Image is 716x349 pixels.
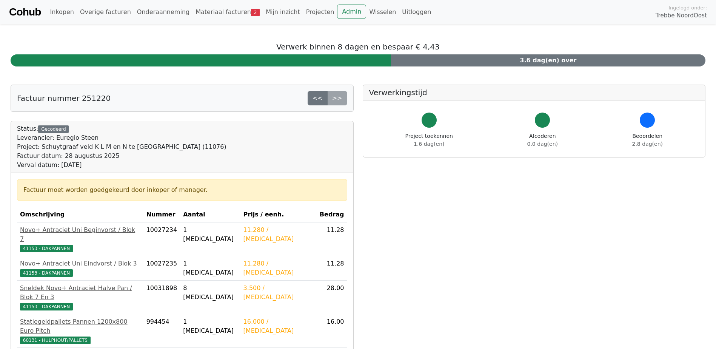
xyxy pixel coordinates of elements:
a: Projecten [303,5,337,20]
div: Statiegeldpallets Pannen 1200x800 Euro Pitch [20,317,140,335]
div: 1 [MEDICAL_DATA] [183,317,237,335]
div: Novo+ Antraciet Uni Beginvorst / Blok 7 [20,225,140,244]
a: Onderaanneming [134,5,192,20]
span: 2 [251,9,260,16]
a: Cohub [9,3,41,21]
div: 8 [MEDICAL_DATA] [183,284,237,302]
h5: Verwerkingstijd [369,88,699,97]
div: 3.500 / [MEDICAL_DATA] [243,284,314,302]
th: Omschrijving [17,207,143,222]
div: 1 [MEDICAL_DATA] [183,259,237,277]
div: 16.000 / [MEDICAL_DATA] [243,317,314,335]
div: 11.280 / [MEDICAL_DATA] [243,225,314,244]
a: Statiegeldpallets Pannen 1200x800 Euro Pitch60131 - HULPHOUT/PALLETS [20,317,140,344]
td: 11.28 [317,222,347,256]
td: 11.28 [317,256,347,281]
th: Aantal [180,207,240,222]
a: Inkopen [47,5,77,20]
div: Novo+ Antraciet Uni Eindvorst / Blok 3 [20,259,140,268]
div: Factuur moet worden goedgekeurd door inkoper of manager. [23,185,341,195]
a: Novo+ Antraciet Uni Beginvorst / Blok 741153 - DAKPANNEN [20,225,140,253]
a: Uitloggen [399,5,434,20]
span: 41153 - DAKPANNEN [20,245,73,252]
div: 11.280 / [MEDICAL_DATA] [243,259,314,277]
div: Verval datum: [DATE] [17,161,226,170]
span: 41153 - DAKPANNEN [20,303,73,310]
td: 16.00 [317,314,347,348]
td: 10027234 [143,222,180,256]
div: Afcoderen [527,132,558,148]
div: Factuur datum: 28 augustus 2025 [17,151,226,161]
td: 10027235 [143,256,180,281]
a: Wisselen [366,5,399,20]
div: Leverancier: Euregio Steen [17,133,226,142]
th: Nummer [143,207,180,222]
th: Prijs / eenh. [240,207,317,222]
span: Trebbe NoordOost [656,11,707,20]
a: Mijn inzicht [263,5,303,20]
div: Project toekennen [405,132,453,148]
a: Materiaal facturen2 [192,5,263,20]
span: 2.8 dag(en) [632,141,663,147]
span: 41153 - DAKPANNEN [20,269,73,277]
a: Sneldek Novo+ Antraciet Halve Pan / Blok 7 En 341153 - DAKPANNEN [20,284,140,311]
div: Sneldek Novo+ Antraciet Halve Pan / Blok 7 En 3 [20,284,140,302]
span: 0.0 dag(en) [527,141,558,147]
span: Ingelogd onder: [668,4,707,11]
h5: Factuur nummer 251220 [17,94,111,103]
td: 994454 [143,314,180,348]
div: Gecodeerd [38,125,69,133]
div: 3.6 dag(en) over [391,54,705,66]
h5: Verwerk binnen 8 dagen en bespaar € 4,43 [11,42,705,51]
td: 10031898 [143,281,180,314]
a: Overige facturen [77,5,134,20]
a: Admin [337,5,366,19]
div: Project: Schuytgraaf veld K L M en N te [GEOGRAPHIC_DATA] (11076) [17,142,226,151]
td: 28.00 [317,281,347,314]
div: Status: [17,124,226,170]
span: 1.6 dag(en) [414,141,444,147]
div: 1 [MEDICAL_DATA] [183,225,237,244]
span: 60131 - HULPHOUT/PALLETS [20,337,91,344]
div: Beoordelen [632,132,663,148]
th: Bedrag [317,207,347,222]
a: << [308,91,328,105]
a: Novo+ Antraciet Uni Eindvorst / Blok 341153 - DAKPANNEN [20,259,140,277]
